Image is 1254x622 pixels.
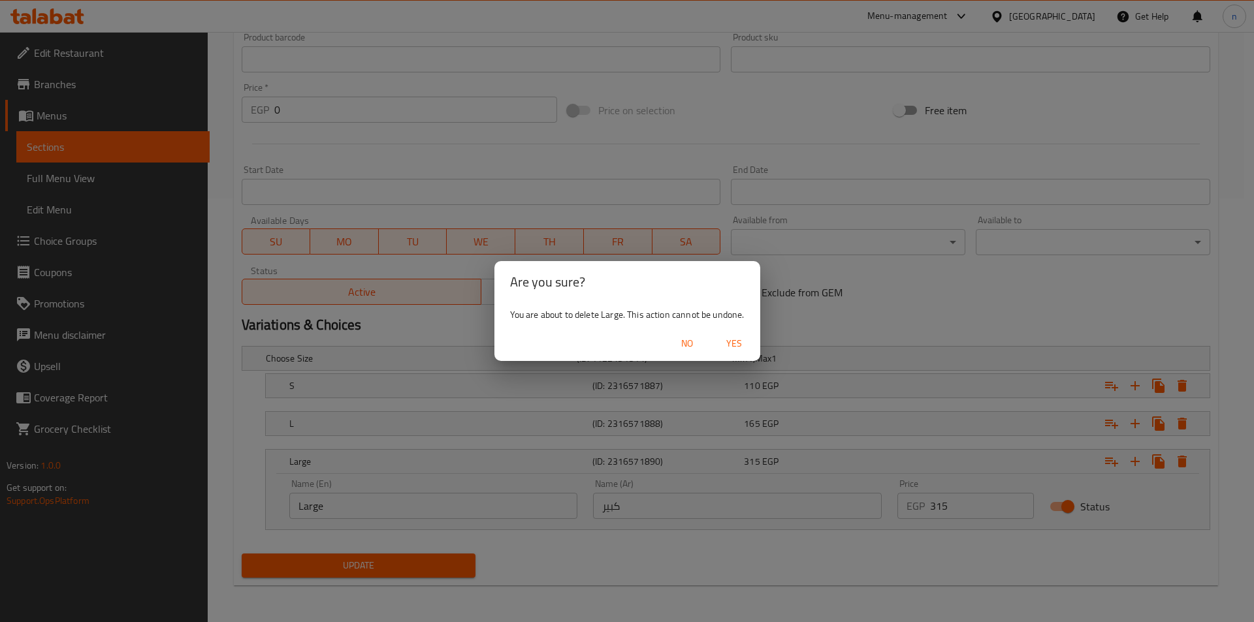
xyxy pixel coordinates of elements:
button: Yes [713,332,755,356]
div: You are about to delete Large. This action cannot be undone. [494,303,760,326]
button: No [666,332,708,356]
span: No [671,335,703,352]
h2: Are you sure? [510,272,745,292]
span: Yes [718,335,750,352]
